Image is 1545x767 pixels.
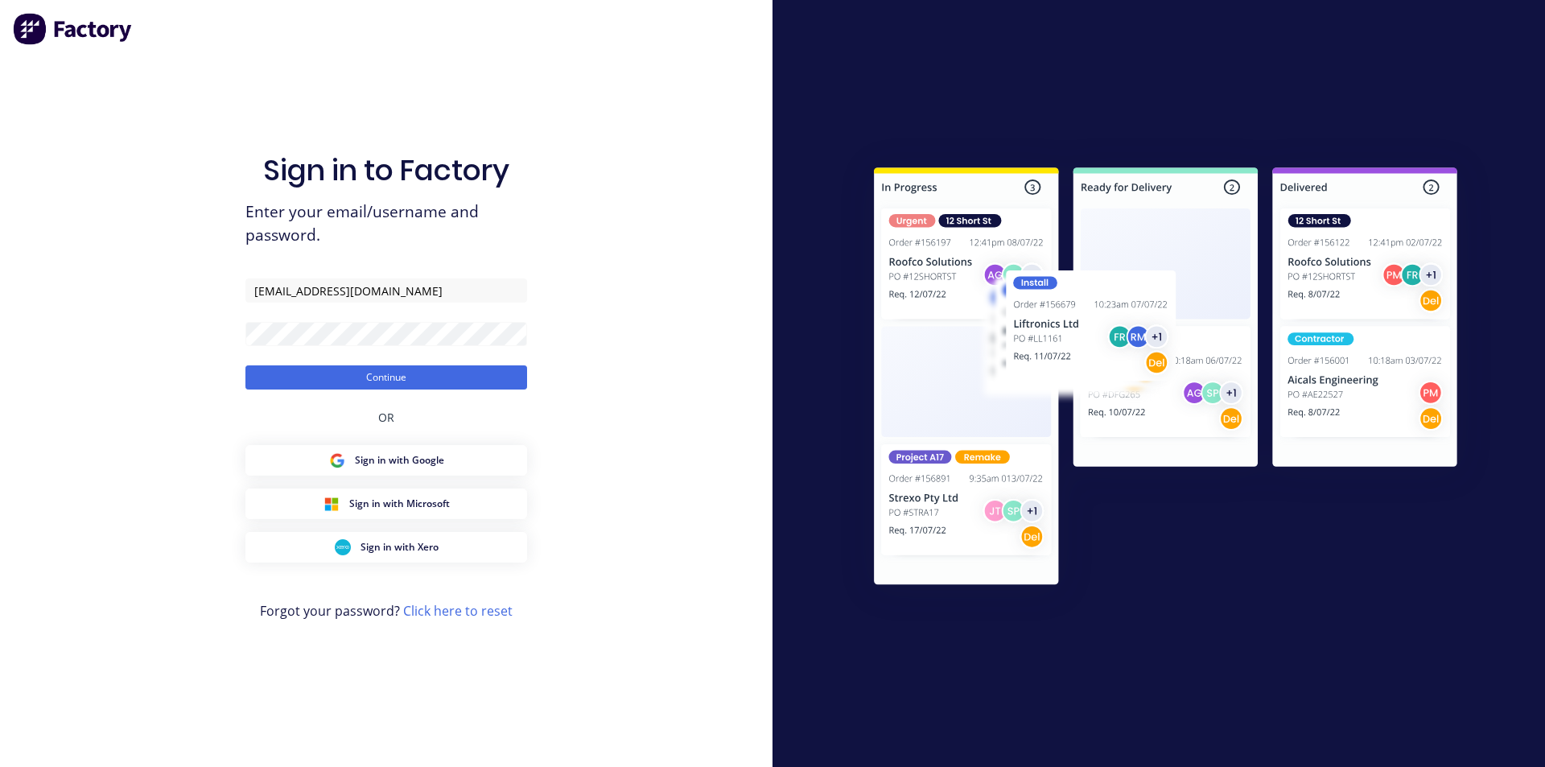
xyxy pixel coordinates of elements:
button: Xero Sign inSign in with Xero [245,532,527,563]
span: Enter your email/username and password. [245,200,527,247]
a: Click here to reset [403,602,513,620]
img: Factory [13,13,134,45]
span: Sign in with Microsoft [349,497,450,511]
span: Sign in with Google [355,453,444,468]
div: OR [378,390,394,445]
span: Forgot your password? [260,601,513,621]
img: Microsoft Sign in [323,496,340,512]
img: Sign in [838,135,1493,623]
input: Email/Username [245,278,527,303]
h1: Sign in to Factory [263,153,509,188]
button: Microsoft Sign inSign in with Microsoft [245,489,527,519]
img: Google Sign in [329,452,345,468]
button: Google Sign inSign in with Google [245,445,527,476]
button: Continue [245,365,527,390]
span: Sign in with Xero [360,540,439,555]
img: Xero Sign in [335,539,351,555]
